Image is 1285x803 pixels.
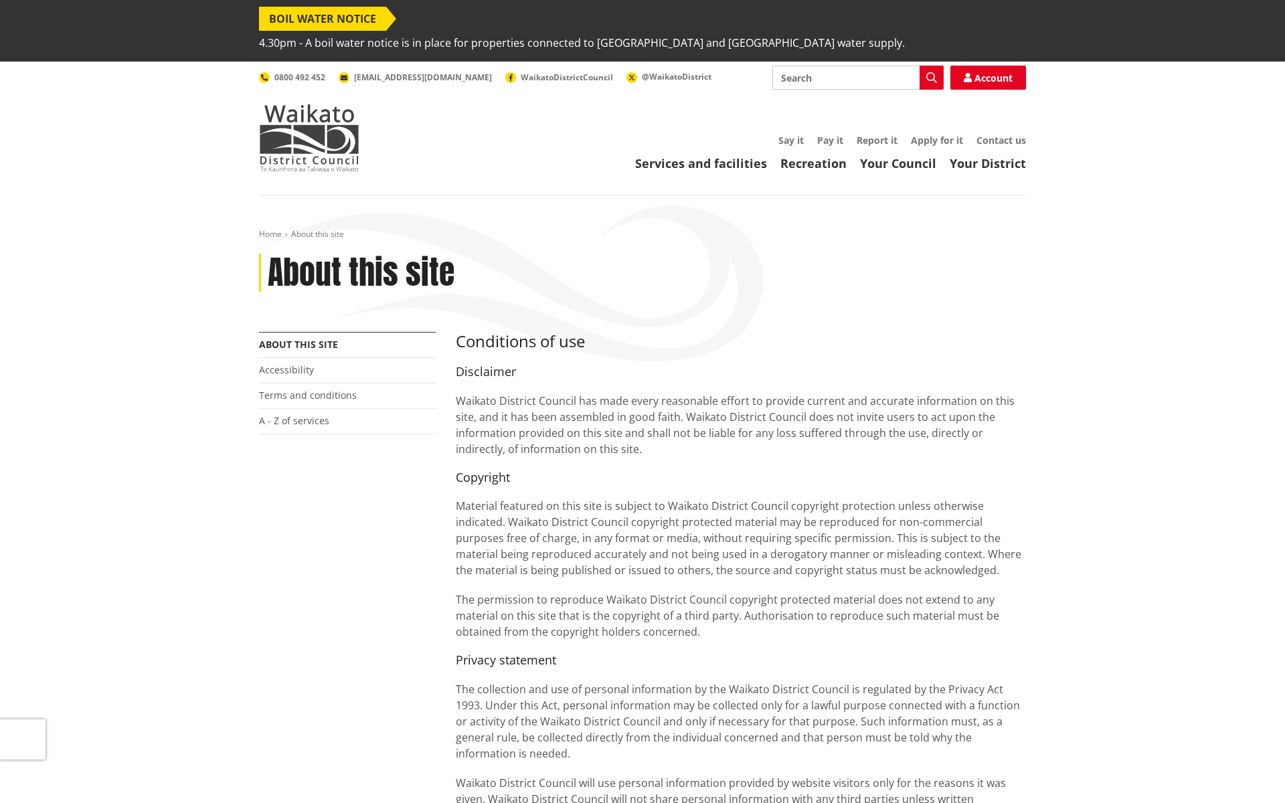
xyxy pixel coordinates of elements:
a: Services and facilities [635,155,767,171]
h4: Copyright [456,470,1026,485]
a: Apply for it [911,134,963,147]
input: Search input [772,66,944,90]
h4: Disclaimer [456,365,1026,379]
h1: About this site [268,254,454,292]
a: Terms and conditions [259,389,357,401]
h4: Privacy statement [456,653,1026,668]
a: A - Z of services [259,414,329,427]
a: About this site [259,338,338,351]
a: Recreation [780,155,847,171]
a: Your Council [860,155,936,171]
p: The permission to reproduce Waikato District Council copyright protected material does not extend... [456,592,1026,640]
a: Accessibility [259,363,314,376]
p: Material featured on this site is subject to Waikato District Council copyright protection unless... [456,498,1026,578]
p: Waikato District Council has made every reasonable effort to provide current and accurate informa... [456,393,1026,457]
span: 0800 492 452 [274,72,325,83]
a: Contact us [976,134,1026,147]
a: Pay it [817,134,843,147]
nav: breadcrumb [259,229,1026,240]
a: Say it [778,134,804,147]
a: @WaikatoDistrict [626,71,711,82]
a: WaikatoDistrictCouncil [505,72,613,83]
span: [EMAIL_ADDRESS][DOMAIN_NAME] [354,72,492,83]
a: Account [950,66,1026,90]
h3: Conditions of use [456,332,1026,351]
a: Report it [857,134,897,147]
span: WaikatoDistrictCouncil [521,72,613,83]
span: About this site [291,228,344,240]
a: Home [259,228,282,240]
span: 4.30pm - A boil water notice is in place for properties connected to [GEOGRAPHIC_DATA] and [GEOGR... [259,31,905,55]
a: Your District [950,155,1026,171]
a: 0800 492 452 [259,72,325,83]
p: The collection and use of personal information by the Waikato District Council is regulated by th... [456,681,1026,762]
a: [EMAIL_ADDRESS][DOMAIN_NAME] [339,72,492,83]
img: Waikato District Council - Te Kaunihera aa Takiwaa o Waikato [259,104,359,171]
span: BOIL WATER NOTICE [259,7,386,31]
span: @WaikatoDistrict [642,71,711,82]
